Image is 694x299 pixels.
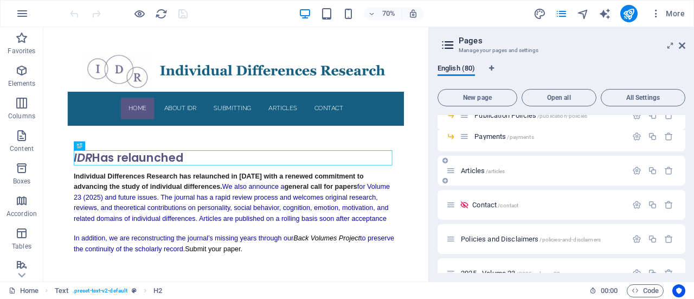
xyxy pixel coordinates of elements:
span: /articles [486,168,505,174]
div: Contact/contact [469,201,627,208]
button: publish [620,5,638,22]
nav: breadcrumb [55,284,163,297]
button: Open all [522,89,596,106]
button: text_generator [599,7,612,20]
i: Navigator [577,8,589,20]
h6: Session time [589,284,618,297]
i: This element is a customizable preset [132,288,137,294]
div: Remove [664,200,673,209]
div: Duplicate [648,166,657,175]
a: Click to cancel selection. Double-click to open Pages [9,284,38,297]
span: /contact [498,202,518,208]
i: Publish [622,8,635,20]
div: Settings [632,269,641,278]
i: Reload page [155,8,168,20]
span: Contact [472,201,518,209]
button: Click here to leave preview mode and continue editing [133,7,146,20]
p: Favorites [8,47,35,55]
div: Policies and Disclaimers/policies-and-disclaimers [458,236,627,243]
div: 2025 - Volume 23/2025-volume-23 [458,270,627,277]
button: More [646,5,689,22]
div: Settings [632,132,641,141]
span: Click to select. Double-click to edit [153,284,162,297]
span: : [608,287,610,295]
span: Code [632,284,659,297]
div: Remove [664,234,673,244]
div: Duplicate [648,111,657,120]
button: 70% [364,7,402,20]
div: Language Tabs [438,64,685,85]
h3: Manage your pages and settings [459,46,664,55]
span: Click to open page [474,132,534,141]
div: Payments/payments [471,133,627,140]
p: Columns [8,112,35,120]
div: Remove [664,166,673,175]
div: Settings [632,166,641,175]
p: Boxes [13,177,31,186]
div: Duplicate [648,132,657,141]
div: Duplicate [648,200,657,209]
button: pages [555,7,568,20]
span: English (80) [438,62,475,77]
h2: Pages [459,36,685,46]
span: /publication-policies [537,113,587,119]
i: On resize automatically adjust zoom level to fit chosen device. [408,9,418,18]
button: navigator [577,7,590,20]
span: Click to open page [474,111,587,119]
button: New page [438,89,517,106]
span: /2025-volume-23 [516,271,560,277]
div: Settings [632,111,641,120]
button: Usercentrics [672,284,685,297]
h6: 70% [380,7,397,20]
p: Tables [12,242,31,251]
span: More [651,8,685,19]
span: Articles [461,167,505,175]
span: New page [442,94,512,101]
div: Remove [664,132,673,141]
p: Accordion [7,209,37,218]
span: All Settings [606,94,680,101]
i: Design (Ctrl+Alt+Y) [534,8,546,20]
i: AI Writer [599,8,611,20]
i: Pages (Ctrl+Alt+S) [555,8,568,20]
button: Code [627,284,664,297]
span: /policies-and-disclaimers [539,237,600,243]
p: Elements [8,79,36,88]
div: Duplicate [648,234,657,244]
button: reload [155,7,168,20]
span: Click to open page [461,235,601,243]
div: Articles/articles [458,167,627,174]
span: /payments [507,134,534,140]
div: Settings [632,200,641,209]
div: Settings [632,234,641,244]
span: Click to select. Double-click to edit [55,284,68,297]
div: Duplicate [648,269,657,278]
div: Publication Policies/publication-policies [471,112,627,119]
div: Remove [664,269,673,278]
span: Open all [526,94,592,101]
div: Remove [664,111,673,120]
p: Content [10,144,34,153]
button: design [534,7,547,20]
span: . preset-text-v2-default [73,284,127,297]
button: All Settings [601,89,685,106]
span: 00 00 [601,284,618,297]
